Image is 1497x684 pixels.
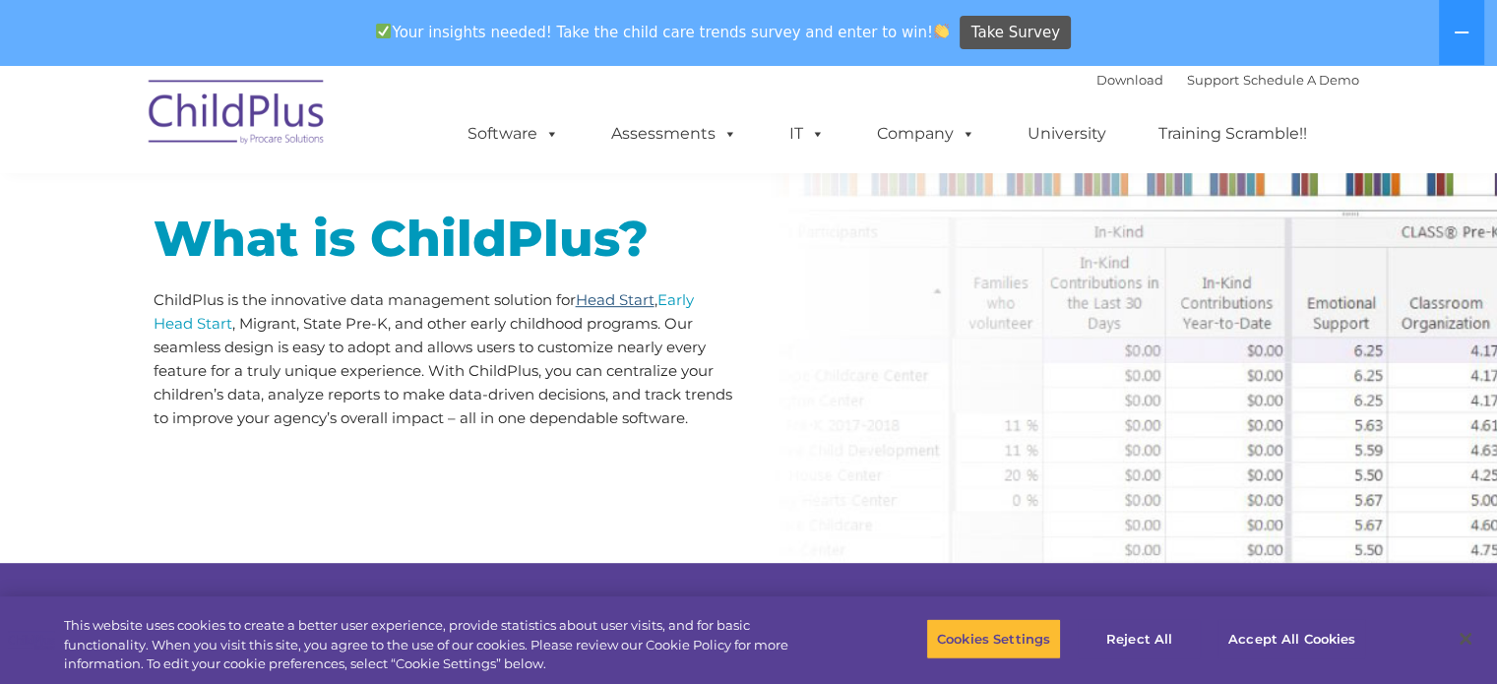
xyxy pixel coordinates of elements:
[368,13,958,51] span: Your insights needed! Take the child care trends survey and enter to win!
[139,66,336,164] img: ChildPlus by Procare Solutions
[376,24,391,38] img: ✅
[857,114,995,154] a: Company
[971,16,1060,50] span: Take Survey
[592,114,757,154] a: Assessments
[1187,72,1239,88] a: Support
[576,290,655,309] a: Head Start
[154,290,694,333] a: Early Head Start
[1139,114,1327,154] a: Training Scramble!!
[64,616,824,674] div: This website uses cookies to create a better user experience, provide statistics about user visit...
[960,16,1071,50] a: Take Survey
[1078,618,1201,659] button: Reject All
[1008,114,1126,154] a: University
[1243,72,1359,88] a: Schedule A Demo
[1096,72,1359,88] font: |
[448,114,579,154] a: Software
[934,24,949,38] img: 👏
[926,618,1061,659] button: Cookies Settings
[154,215,734,264] h1: What is ChildPlus?
[1096,72,1163,88] a: Download
[1444,617,1487,660] button: Close
[1217,618,1366,659] button: Accept All Cookies
[154,288,734,430] p: ChildPlus is the innovative data management solution for , , Migrant, State Pre-K, and other earl...
[770,114,844,154] a: IT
